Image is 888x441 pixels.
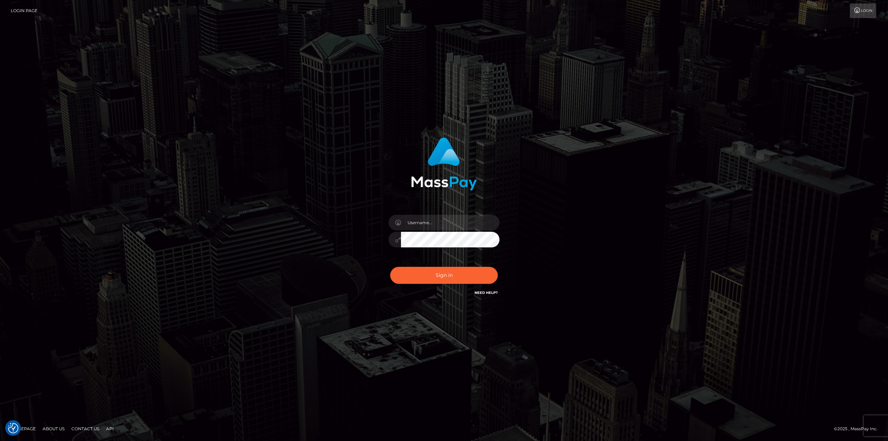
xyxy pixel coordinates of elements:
a: Homepage [8,423,39,434]
a: Login [850,3,876,18]
a: Contact Us [69,423,102,434]
img: Revisit consent button [8,423,18,433]
img: MassPay Login [411,137,477,190]
button: Sign in [390,267,498,284]
a: About Us [40,423,67,434]
input: Username... [401,215,499,230]
a: API [103,423,117,434]
a: Login Page [11,3,37,18]
button: Consent Preferences [8,423,18,433]
a: Need Help? [475,290,498,295]
div: © 2025 , MassPay Inc. [834,425,883,433]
